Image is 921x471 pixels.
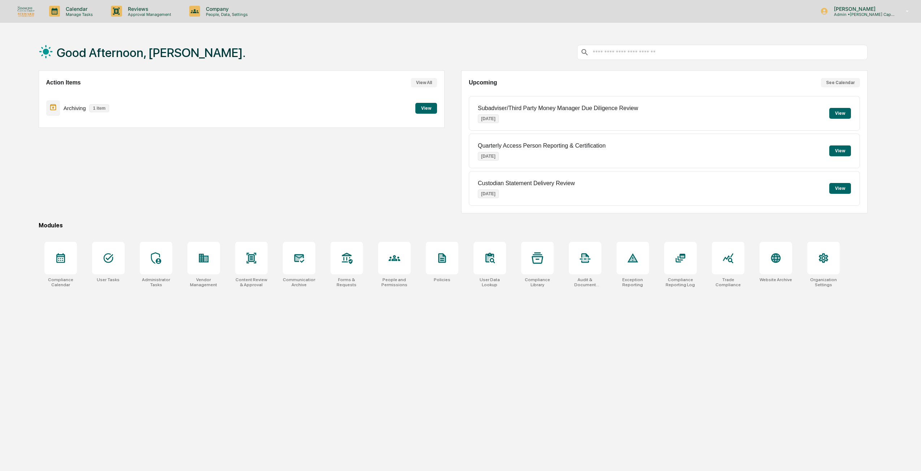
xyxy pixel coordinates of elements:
p: Approval Management [122,12,175,17]
p: Company [200,6,251,12]
p: Quarterly Access Person Reporting & Certification [478,143,606,149]
div: Forms & Requests [330,277,363,287]
div: User Tasks [97,277,120,282]
button: View [829,108,851,119]
div: Exception Reporting [617,277,649,287]
iframe: Open customer support [898,447,917,467]
h2: Action Items [46,79,81,86]
p: Admin • [PERSON_NAME] Capital / [PERSON_NAME] Advisors [828,12,895,17]
button: View [415,103,437,114]
div: Administrator Tasks [140,277,172,287]
button: View [829,145,851,156]
div: Organization Settings [807,277,840,287]
p: Archiving [64,105,86,111]
div: People and Permissions [378,277,411,287]
a: View [415,104,437,111]
div: Audit & Document Logs [569,277,601,287]
p: [DATE] [478,189,499,198]
h2: Upcoming [469,79,497,86]
div: Website Archive [760,277,792,282]
div: User Data Lookup [474,277,506,287]
div: Compliance Reporting Log [664,277,697,287]
p: People, Data, Settings [200,12,251,17]
button: See Calendar [821,78,860,87]
p: Subadviser/Third Party Money Manager Due Diligence Review [478,105,638,112]
p: 1 item [89,104,109,112]
p: Calendar [60,6,96,12]
div: Modules [39,222,868,229]
p: [DATE] [478,114,499,123]
div: Compliance Calendar [44,277,77,287]
div: Content Review & Approval [235,277,268,287]
p: Manage Tasks [60,12,96,17]
p: [PERSON_NAME] [828,6,895,12]
h1: Good Afternoon, [PERSON_NAME]. [57,45,246,60]
p: Reviews [122,6,175,12]
div: Vendor Management [187,277,220,287]
p: [DATE] [478,152,499,161]
p: Custodian Statement Delivery Review [478,180,575,187]
button: View All [411,78,437,87]
div: Trade Compliance [712,277,744,287]
button: View [829,183,851,194]
div: Policies [434,277,450,282]
div: Compliance Library [521,277,554,287]
div: Communications Archive [283,277,315,287]
img: logo [17,5,35,17]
